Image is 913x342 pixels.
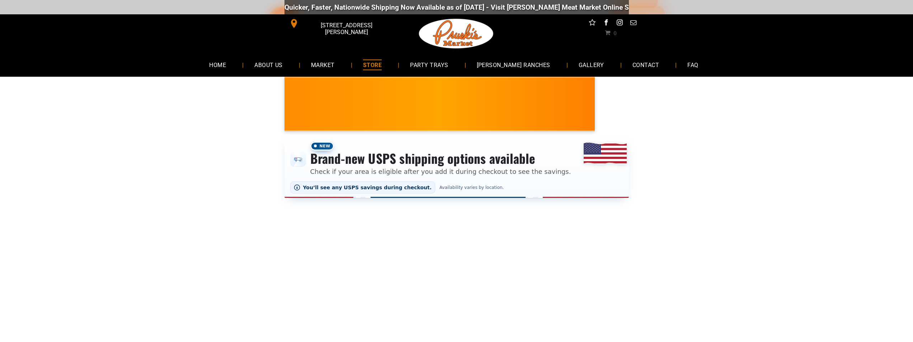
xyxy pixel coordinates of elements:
[418,14,495,53] img: Pruski-s+Market+HQ+Logo2-1920w.png
[629,18,638,29] a: email
[303,185,432,190] span: You’ll see any USPS savings during checkout.
[466,55,561,74] a: [PERSON_NAME] RANCHES
[438,185,505,190] span: Availability varies by location.
[278,3,712,11] div: Quicker, Faster, Nationwide Shipping Now Available as of [DATE] - Visit [PERSON_NAME] Meat Market...
[244,55,293,74] a: ABOUT US
[615,18,624,29] a: instagram
[310,142,334,151] span: New
[310,167,571,176] p: Check if your area is eligible after you add it during checkout to see the savings.
[352,55,392,74] a: STORE
[300,55,345,74] a: MARKET
[585,109,726,120] span: [PERSON_NAME] MARKET
[622,55,670,74] a: CONTACT
[588,18,597,29] a: Social network
[198,55,237,74] a: HOME
[284,18,394,29] a: [STREET_ADDRESS][PERSON_NAME]
[568,55,615,74] a: GALLERY
[601,18,611,29] a: facebook
[300,18,392,39] span: [STREET_ADDRESS][PERSON_NAME]
[613,30,616,35] span: 0
[677,55,709,74] a: FAQ
[310,151,571,166] h3: Brand-new USPS shipping options available
[284,137,629,198] div: Shipping options announcement
[399,55,459,74] a: PARTY TRAYS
